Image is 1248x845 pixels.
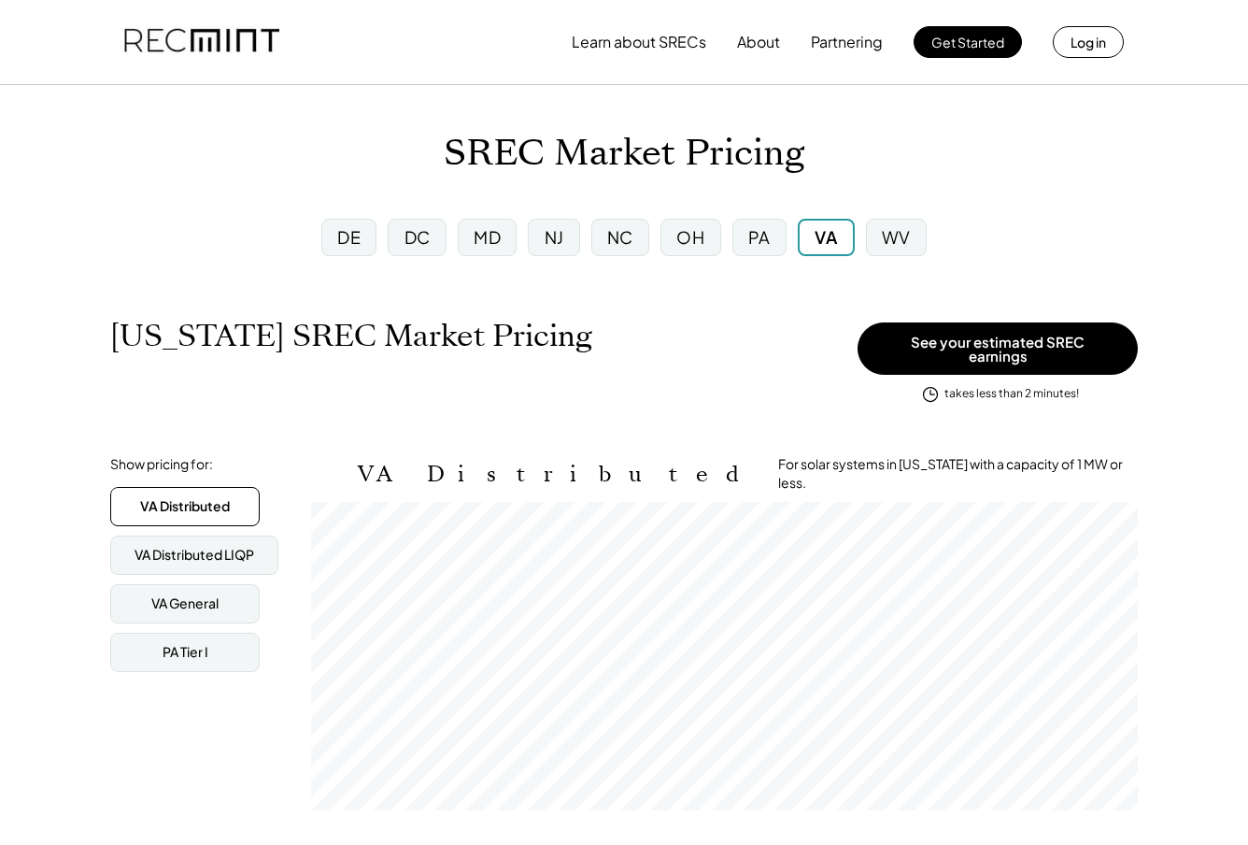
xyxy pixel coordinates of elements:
div: OH [676,225,704,249]
h1: [US_STATE] SREC Market Pricing [110,318,592,354]
div: NJ [545,225,564,249]
div: DC [404,225,431,249]
div: WV [882,225,911,249]
button: Get Started [914,26,1022,58]
div: PA [748,225,771,249]
button: Partnering [811,23,883,61]
div: VA Distributed [140,497,230,516]
div: VA [815,225,837,249]
h2: VA Distributed [358,461,750,488]
div: NC [607,225,633,249]
div: VA General [151,594,219,613]
img: recmint-logotype%403x.png [124,10,279,74]
button: See your estimated SREC earnings [858,322,1138,375]
div: MD [474,225,501,249]
div: VA Distributed LIQP [135,546,254,565]
div: takes less than 2 minutes! [944,386,1079,402]
div: Show pricing for: [110,455,213,474]
div: PA Tier I [163,643,208,662]
h1: SREC Market Pricing [444,132,804,176]
button: Learn about SRECs [572,23,706,61]
div: For solar systems in [US_STATE] with a capacity of 1 MW or less. [778,455,1138,492]
div: DE [337,225,361,249]
button: Log in [1053,26,1124,58]
button: About [737,23,780,61]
